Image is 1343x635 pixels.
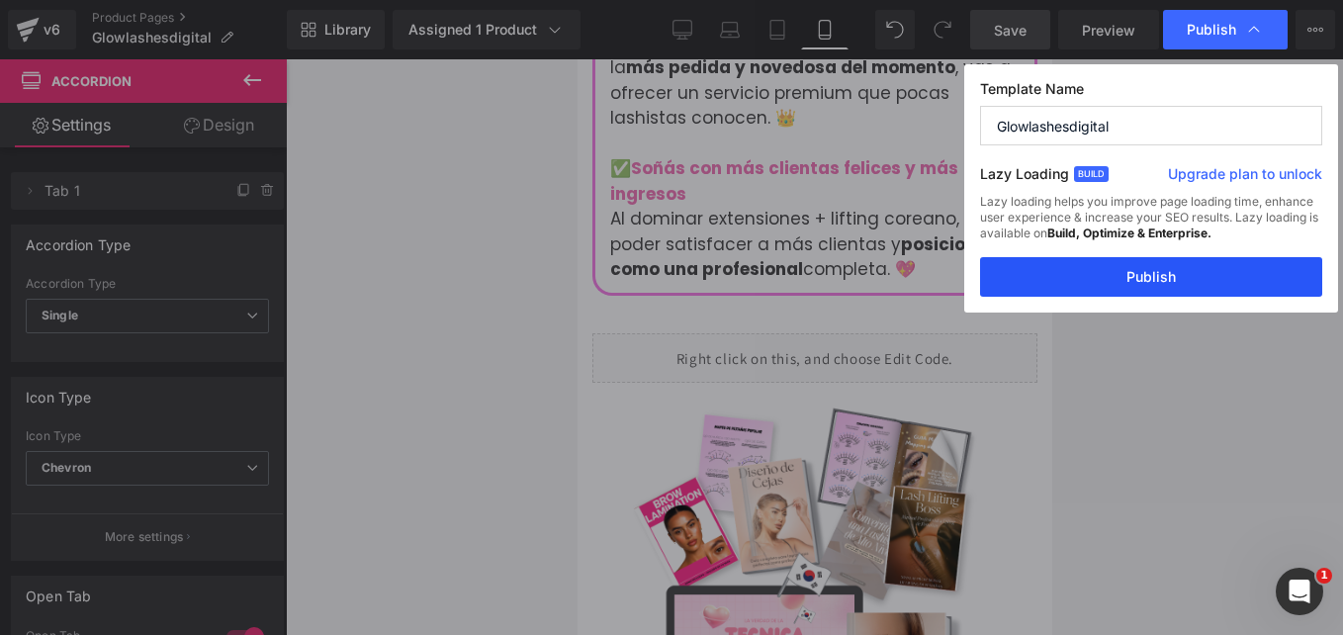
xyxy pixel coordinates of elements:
span: 1 [1316,568,1332,584]
div: Lazy loading helps you improve page loading time, enhance user experience & increase your SEO res... [980,194,1322,257]
span: Soñás con más clientas felices y más ingresos [33,97,381,146]
a: Upgrade plan to unlock [1168,164,1322,192]
button: Publish [980,257,1322,297]
label: Template Name [980,80,1322,106]
label: Lazy Loading [980,161,1069,194]
p: Al dominar extensiones + lifting coreano, vas a poder satisfacer a más clientas y completa. 💖 [33,147,442,224]
strong: Build, Optimize & Enterprise. [1047,226,1211,240]
span: Publish [1187,21,1236,39]
b: ✅ [33,97,381,146]
strong: posicionarte como una profesional [33,173,436,223]
span: Build [1074,166,1109,182]
iframe: Intercom live chat [1276,568,1323,615]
